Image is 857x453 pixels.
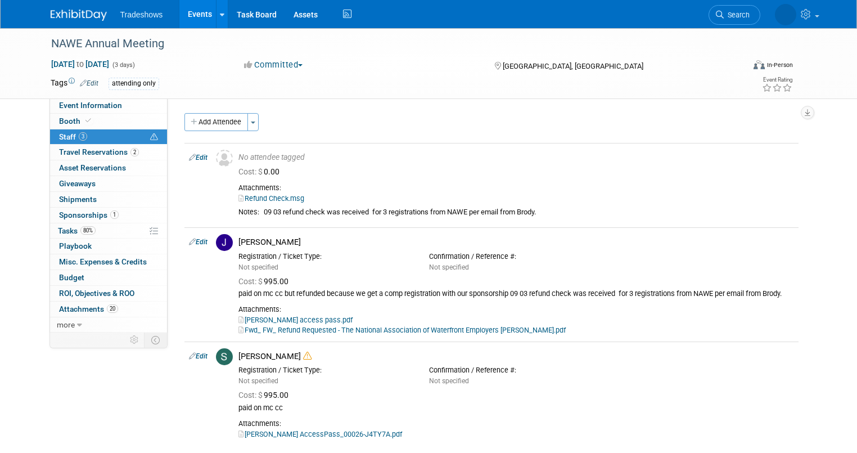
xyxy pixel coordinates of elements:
[238,391,293,400] span: 995.00
[50,176,167,191] a: Giveaways
[59,147,139,156] span: Travel Reservations
[238,237,794,248] div: [PERSON_NAME]
[59,304,118,313] span: Attachments
[762,77,792,83] div: Event Rating
[216,150,233,167] img: Unassigned-User-Icon.png
[51,10,107,21] img: ExhibitDay
[50,129,167,145] a: Staff3
[50,302,167,317] a: Attachments20
[429,252,603,261] div: Confirmation / Reference #:
[59,179,96,188] span: Giveaways
[120,10,163,19] span: Tradeshows
[429,366,603,375] div: Confirmation / Reference #:
[80,79,98,87] a: Edit
[238,326,566,334] a: Fwd_ FW_ Refund Requested - The National Association of Waterfront Employers [PERSON_NAME].pdf
[303,352,312,360] i: Double-book Warning!
[59,241,92,250] span: Playbook
[238,263,278,271] span: Not specified
[238,430,402,438] a: [PERSON_NAME] AccessPass_00026-J4TY7A.pdf
[59,132,87,141] span: Staff
[50,239,167,254] a: Playbook
[238,183,794,192] div: Attachments:
[59,257,147,266] span: Misc. Expenses & Credits
[75,60,85,69] span: to
[57,320,75,329] span: more
[50,270,167,285] a: Budget
[238,167,284,176] span: 0.00
[724,11,750,19] span: Search
[238,377,278,385] span: Not specified
[429,263,469,271] span: Not specified
[50,114,167,129] a: Booth
[150,132,158,142] span: Potential Scheduling Conflict -- at least one attendee is tagged in another overlapping event.
[240,59,307,71] button: Committed
[238,277,293,286] span: 995.00
[238,305,794,314] div: Attachments:
[50,98,167,113] a: Event Information
[189,154,208,162] a: Edit
[775,4,796,25] img: Kay Reynolds
[58,226,96,235] span: Tasks
[766,61,793,69] div: In-Person
[429,377,469,385] span: Not specified
[80,226,96,235] span: 80%
[59,195,97,204] span: Shipments
[109,78,159,89] div: attending only
[107,304,118,313] span: 20
[503,62,643,70] span: [GEOGRAPHIC_DATA], [GEOGRAPHIC_DATA]
[50,254,167,270] a: Misc. Expenses & Credits
[238,153,794,163] div: No attendee tagged
[216,348,233,365] img: S.jpg
[111,61,135,69] span: (3 days)
[238,316,353,324] a: [PERSON_NAME] access pass.pdf
[50,317,167,333] a: more
[85,118,91,124] i: Booth reservation complete
[50,145,167,160] a: Travel Reservations2
[264,208,794,217] div: 09 03 refund check was received for 3 registrations from NAWE per email from Brody.
[59,273,84,282] span: Budget
[79,132,87,141] span: 3
[238,419,794,428] div: Attachments:
[238,252,412,261] div: Registration / Ticket Type:
[238,366,412,375] div: Registration / Ticket Type:
[51,77,98,90] td: Tags
[238,208,259,217] div: Notes:
[50,223,167,239] a: Tasks80%
[59,163,126,172] span: Asset Reservations
[59,116,93,125] span: Booth
[144,333,167,347] td: Toggle Event Tabs
[216,234,233,251] img: J.jpg
[238,167,264,176] span: Cost: $
[125,333,145,347] td: Personalize Event Tab Strip
[238,194,304,203] a: Refund Check.msg
[189,238,208,246] a: Edit
[47,34,730,54] div: NAWE Annual Meeting
[709,5,760,25] a: Search
[50,286,167,301] a: ROI, Objectives & ROO
[238,403,794,413] div: paid on mc cc
[59,210,119,219] span: Sponsorships
[238,391,264,400] span: Cost: $
[50,192,167,207] a: Shipments
[59,101,122,110] span: Event Information
[238,277,264,286] span: Cost: $
[59,289,134,298] span: ROI, Objectives & ROO
[683,59,793,75] div: Event Format
[50,208,167,223] a: Sponsorships1
[184,113,248,131] button: Add Attendee
[51,59,110,69] span: [DATE] [DATE]
[110,210,119,219] span: 1
[189,352,208,360] a: Edit
[130,148,139,156] span: 2
[754,60,765,69] img: Format-Inperson.png
[238,289,794,299] div: paid on mc cc but refunded because we get a comp registration with our sponsorship 09 03 refund c...
[238,351,794,362] div: [PERSON_NAME]
[50,160,167,176] a: Asset Reservations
